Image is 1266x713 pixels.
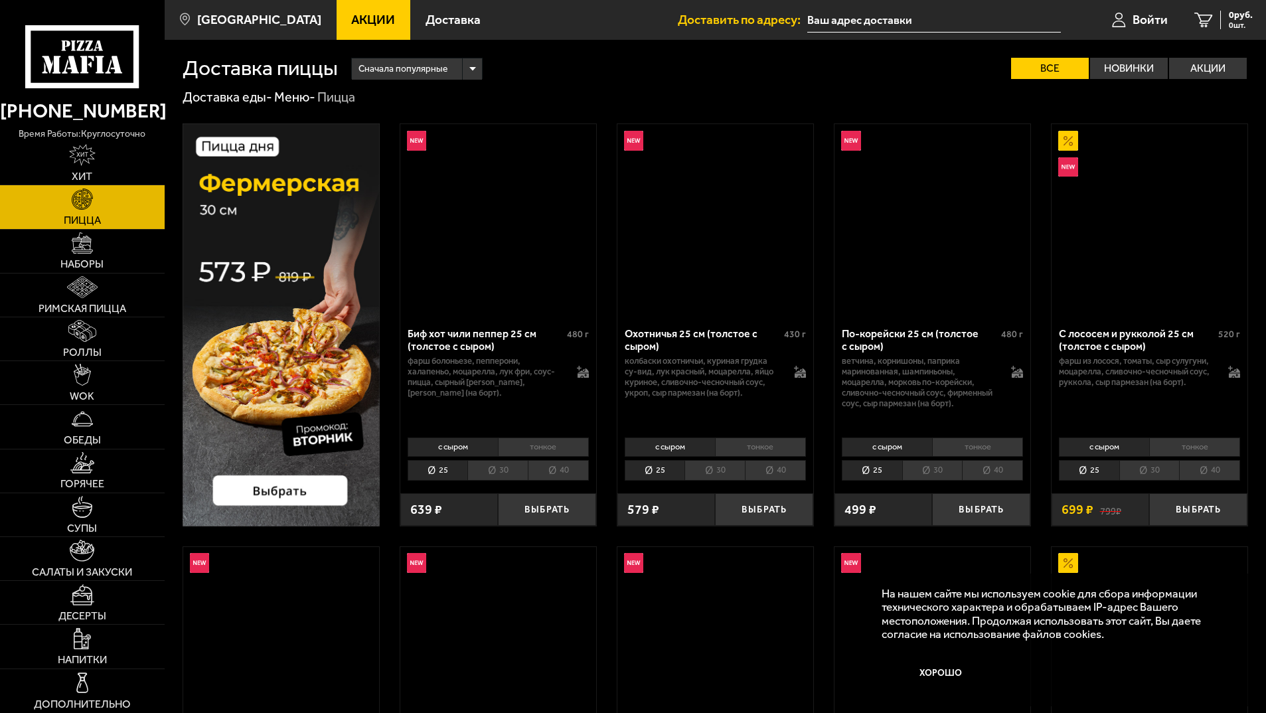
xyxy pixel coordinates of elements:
[58,611,106,621] span: Десерты
[932,493,1030,526] button: Выбрать
[567,329,589,340] span: 480 г
[1119,460,1180,481] li: 30
[426,13,481,26] span: Доставка
[1229,11,1253,20] span: 0 руб.
[410,503,442,516] span: 639 ₽
[1058,131,1078,151] img: Акционный
[498,437,589,456] li: тонкое
[1229,21,1253,29] span: 0 шт.
[64,215,101,226] span: Пицца
[1058,157,1078,177] img: Новинка
[624,131,644,151] img: Новинка
[70,391,94,402] span: WOK
[58,655,107,665] span: Напитки
[715,437,806,456] li: тонкое
[1149,437,1240,456] li: тонкое
[1100,503,1121,516] s: 799 ₽
[1179,460,1240,481] li: 40
[60,479,104,489] span: Горячее
[625,437,715,456] li: с сыром
[624,553,644,573] img: Новинка
[1059,327,1215,353] div: С лососем и рукколой 25 см (толстое с сыром)
[902,460,963,481] li: 30
[1218,329,1240,340] span: 520 г
[1149,493,1247,526] button: Выбрать
[715,493,813,526] button: Выбрать
[67,523,97,534] span: Супы
[844,503,876,516] span: 499 ₽
[1090,58,1168,79] label: Новинки
[807,8,1060,33] input: Ваш адрес доставки
[1059,356,1216,388] p: фарш из лосося, томаты, сыр сулугуни, моцарелла, сливочно-чесночный соус, руккола, сыр пармезан (...
[625,327,781,353] div: Охотничья 25 см (толстое с сыром)
[842,460,902,481] li: 25
[842,437,932,456] li: с сыром
[842,356,998,408] p: ветчина, корнишоны, паприка маринованная, шампиньоны, моцарелла, морковь по-корейски, сливочно-че...
[400,124,596,317] a: НовинкаБиф хот чили пеппер 25 см (толстое с сыром)
[317,89,355,106] div: Пицца
[39,303,126,314] span: Римская пицца
[408,460,468,481] li: 25
[190,553,210,573] img: Новинка
[34,699,131,710] span: Дополнительно
[1169,58,1247,79] label: Акции
[1062,503,1093,516] span: 699 ₽
[408,327,564,353] div: Биф хот чили пеппер 25 см (толстое с сыром)
[962,460,1023,481] li: 40
[1052,124,1247,317] a: АкционныйНовинкаС лососем и рукколой 25 см (толстое с сыром)
[625,460,685,481] li: 25
[72,171,92,182] span: Хит
[60,259,104,270] span: Наборы
[1011,58,1089,79] label: Все
[882,654,1000,694] button: Хорошо
[64,435,101,445] span: Обеды
[784,329,806,340] span: 430 г
[745,460,806,481] li: 40
[197,13,321,26] span: [GEOGRAPHIC_DATA]
[617,124,813,317] a: НовинкаОхотничья 25 см (толстое с сыром)
[467,460,528,481] li: 30
[408,356,564,398] p: фарш болоньезе, пепперони, халапеньо, моцарелла, лук фри, соус-пицца, сырный [PERSON_NAME], [PERS...
[1058,553,1078,573] img: Акционный
[932,437,1023,456] li: тонкое
[32,567,132,578] span: Салаты и закуски
[407,131,427,151] img: Новинка
[1133,13,1168,26] span: Войти
[1059,437,1149,456] li: с сыром
[407,553,427,573] img: Новинка
[183,58,338,79] h1: Доставка пиццы
[274,89,315,105] a: Меню-
[408,437,498,456] li: с сыром
[183,89,272,105] a: Доставка еды-
[842,327,998,353] div: По-корейски 25 см (толстое с сыром)
[684,460,745,481] li: 30
[1059,460,1119,481] li: 25
[1001,329,1023,340] span: 480 г
[882,587,1227,641] p: На нашем сайте мы используем cookie для сбора информации технического характера и обрабатываем IP...
[627,503,659,516] span: 579 ₽
[834,124,1030,317] a: НовинкаПо-корейски 25 см (толстое с сыром)
[841,553,861,573] img: Новинка
[63,347,102,358] span: Роллы
[358,56,447,82] span: Сначала популярные
[841,131,861,151] img: Новинка
[351,13,395,26] span: Акции
[625,356,781,398] p: колбаски охотничьи, куриная грудка су-вид, лук красный, моцарелла, яйцо куриное, сливочно-чесночн...
[528,460,589,481] li: 40
[498,493,596,526] button: Выбрать
[678,13,807,26] span: Доставить по адресу:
